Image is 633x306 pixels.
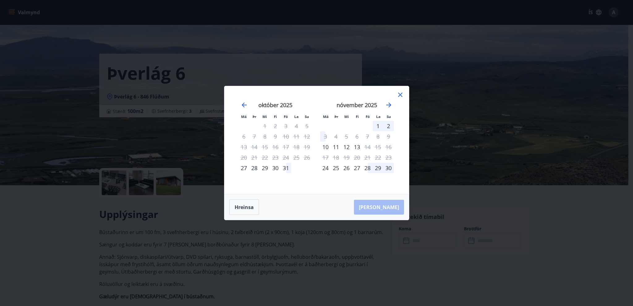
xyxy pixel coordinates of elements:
td: Not available. þriðjudagur, 21. október 2025 [249,152,260,163]
td: föstudagur, 28. nóvember 2025 [362,163,373,173]
td: Not available. laugardagur, 22. nóvember 2025 [373,152,383,163]
td: Not available. sunnudagur, 19. október 2025 [302,142,312,152]
td: þriðjudagur, 25. nóvember 2025 [331,163,341,173]
small: Þr [253,114,256,119]
div: 29 [260,163,270,173]
div: 30 [383,163,394,173]
strong: október 2025 [258,101,292,109]
td: Not available. fimmtudagur, 6. nóvember 2025 [352,131,362,142]
small: Mi [262,114,267,119]
div: Calendar [232,94,401,187]
td: þriðjudagur, 11. nóvember 2025 [331,142,341,152]
div: Aðeins innritun í boði [239,163,249,173]
td: Not available. laugardagur, 18. október 2025 [291,142,302,152]
small: Su [305,114,309,119]
td: Not available. laugardagur, 11. október 2025 [291,131,302,142]
td: Not available. mánudagur, 13. október 2025 [239,142,249,152]
td: Not available. laugardagur, 8. nóvember 2025 [373,131,383,142]
small: Fö [284,114,288,119]
td: mánudagur, 10. nóvember 2025 [320,142,331,152]
td: Not available. fimmtudagur, 9. október 2025 [270,131,281,142]
div: 29 [373,163,383,173]
strong: nóvember 2025 [337,101,377,109]
td: Not available. föstudagur, 24. október 2025 [281,152,291,163]
td: sunnudagur, 30. nóvember 2025 [383,163,394,173]
small: Fö [366,114,370,119]
small: Su [387,114,391,119]
td: Not available. miðvikudagur, 8. október 2025 [260,131,270,142]
td: Not available. fimmtudagur, 20. nóvember 2025 [352,152,362,163]
td: mánudagur, 24. nóvember 2025 [320,163,331,173]
div: Move forward to switch to the next month. [385,101,393,109]
td: föstudagur, 31. október 2025 [281,163,291,173]
td: Not available. mánudagur, 6. október 2025 [239,131,249,142]
td: Not available. miðvikudagur, 5. nóvember 2025 [341,131,352,142]
small: Þr [334,114,338,119]
td: Not available. föstudagur, 21. nóvember 2025 [362,152,373,163]
small: Fi [274,114,277,119]
div: 12 [341,142,352,152]
td: Not available. sunnudagur, 12. október 2025 [302,131,312,142]
small: Fi [356,114,359,119]
td: laugardagur, 29. nóvember 2025 [373,163,383,173]
td: Not available. þriðjudagur, 4. nóvember 2025 [331,131,341,142]
td: Not available. laugardagur, 15. nóvember 2025 [373,142,383,152]
td: Not available. mánudagur, 3. nóvember 2025 [320,131,331,142]
td: Not available. miðvikudagur, 1. október 2025 [260,121,270,131]
div: Aðeins útritun í boði [362,142,373,152]
small: Mi [344,114,349,119]
td: Not available. fimmtudagur, 23. október 2025 [270,152,281,163]
td: Not available. miðvikudagur, 19. nóvember 2025 [341,152,352,163]
td: Not available. föstudagur, 14. nóvember 2025 [362,142,373,152]
div: 13 [352,142,362,152]
td: Not available. mánudagur, 17. nóvember 2025 [320,152,331,163]
small: Má [323,114,329,119]
td: Not available. þriðjudagur, 14. október 2025 [249,142,260,152]
small: La [294,114,299,119]
div: 31 [281,163,291,173]
td: Not available. fimmtudagur, 2. október 2025 [270,121,281,131]
td: Not available. sunnudagur, 23. nóvember 2025 [383,152,394,163]
td: Not available. föstudagur, 3. október 2025 [281,121,291,131]
td: Not available. fimmtudagur, 16. október 2025 [270,142,281,152]
td: Not available. mánudagur, 20. október 2025 [239,152,249,163]
td: Not available. þriðjudagur, 7. október 2025 [249,131,260,142]
div: 26 [341,163,352,173]
td: sunnudagur, 2. nóvember 2025 [383,121,394,131]
td: laugardagur, 1. nóvember 2025 [373,121,383,131]
div: Aðeins innritun í boði [320,163,331,173]
div: 1 [373,121,383,131]
td: fimmtudagur, 13. nóvember 2025 [352,142,362,152]
div: 28 [362,163,373,173]
td: Not available. laugardagur, 4. október 2025 [291,121,302,131]
td: þriðjudagur, 28. október 2025 [249,163,260,173]
td: Not available. miðvikudagur, 22. október 2025 [260,152,270,163]
td: miðvikudagur, 12. nóvember 2025 [341,142,352,152]
button: Hreinsa [229,199,259,215]
td: Not available. föstudagur, 7. nóvember 2025 [362,131,373,142]
div: 11 [331,142,341,152]
div: 27 [352,163,362,173]
td: Not available. miðvikudagur, 15. október 2025 [260,142,270,152]
td: miðvikudagur, 26. nóvember 2025 [341,163,352,173]
td: mánudagur, 27. október 2025 [239,163,249,173]
div: Aðeins innritun í boði [320,142,331,152]
div: 25 [331,163,341,173]
td: Not available. laugardagur, 25. október 2025 [291,152,302,163]
td: Not available. þriðjudagur, 18. nóvember 2025 [331,152,341,163]
div: 30 [270,163,281,173]
td: Not available. föstudagur, 10. október 2025 [281,131,291,142]
small: Má [241,114,247,119]
td: Not available. sunnudagur, 9. nóvember 2025 [383,131,394,142]
td: Not available. föstudagur, 17. október 2025 [281,142,291,152]
td: Not available. sunnudagur, 26. október 2025 [302,152,312,163]
small: La [376,114,380,119]
td: fimmtudagur, 27. nóvember 2025 [352,163,362,173]
div: 28 [249,163,260,173]
td: Not available. sunnudagur, 16. nóvember 2025 [383,142,394,152]
td: miðvikudagur, 29. október 2025 [260,163,270,173]
div: Move backward to switch to the previous month. [240,101,248,109]
td: fimmtudagur, 30. október 2025 [270,163,281,173]
div: 2 [383,121,394,131]
div: Aðeins útritun í boði [320,131,331,142]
